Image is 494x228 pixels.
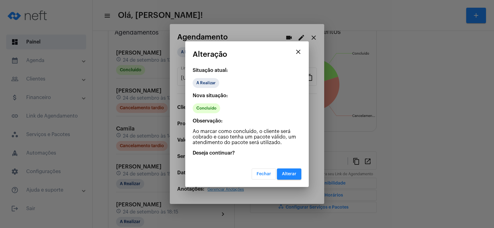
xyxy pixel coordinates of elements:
[193,118,301,124] p: Observação:
[193,68,301,73] p: Situação atual:
[193,50,227,58] span: Alteração
[193,93,301,98] p: Nova situação:
[282,172,296,176] span: Alterar
[257,172,271,176] span: Fechar
[193,103,220,113] mat-chip: Concluído
[193,129,301,145] p: Ao marcar como concluído, o cliente será cobrado e caso tenha um pacote válido, um atendimento do...
[193,150,301,156] p: Deseja continuar?
[295,48,302,56] mat-icon: close
[193,78,219,88] mat-chip: A Realizar
[277,168,301,180] button: Alterar
[252,168,276,180] button: Fechar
